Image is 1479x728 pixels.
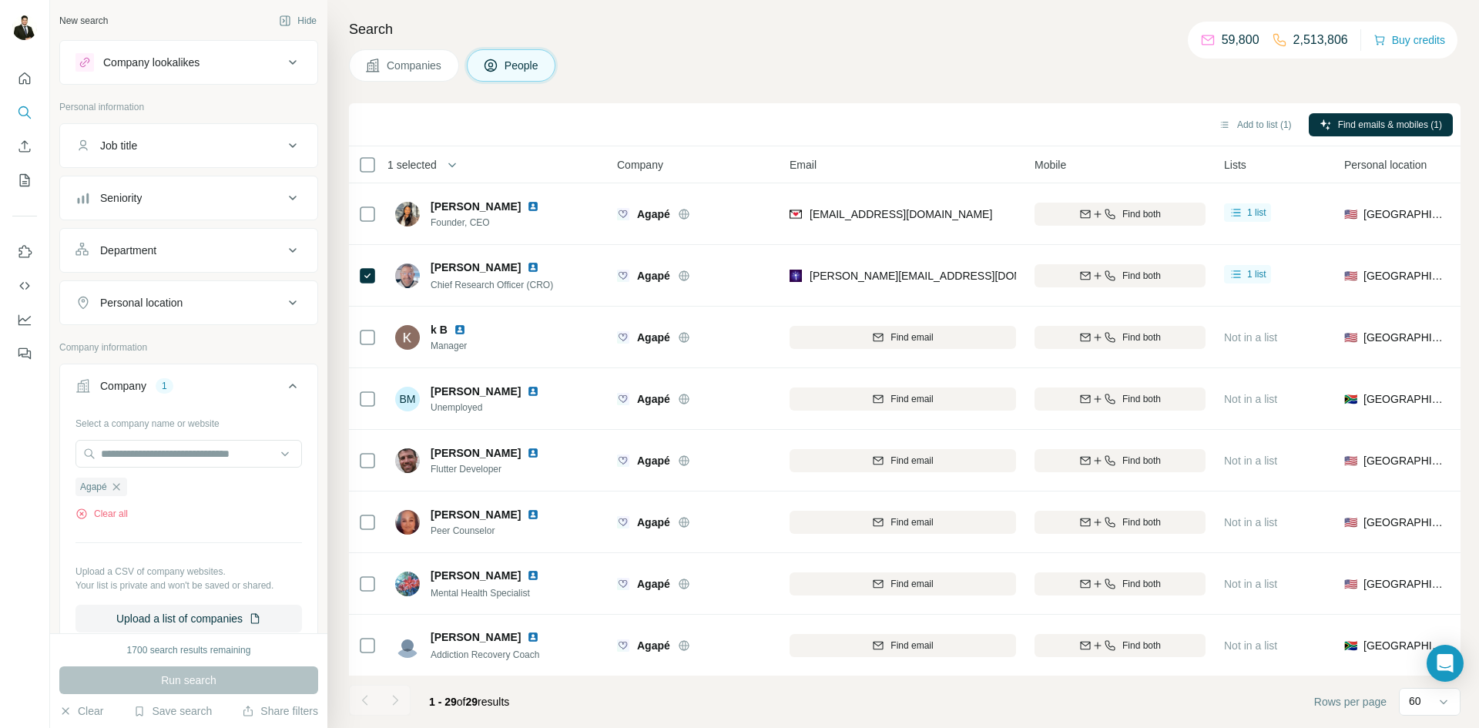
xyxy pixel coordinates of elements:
[1309,113,1453,136] button: Find emails & mobiles (1)
[12,15,37,40] img: Avatar
[59,341,318,354] p: Company information
[80,480,107,494] span: Agapé
[1373,29,1445,51] button: Buy credits
[457,696,466,708] span: of
[617,455,629,467] img: Logo of Agapé
[617,516,629,528] img: Logo of Agapé
[12,65,37,92] button: Quick start
[1224,331,1277,344] span: Not in a list
[1122,577,1161,591] span: Find both
[1122,515,1161,529] span: Find both
[1247,267,1266,281] span: 1 list
[60,44,317,81] button: Company lookalikes
[617,639,629,652] img: Logo of Agapé
[637,638,670,653] span: Agapé
[1344,391,1357,407] span: 🇿🇦
[100,295,183,310] div: Personal location
[431,629,521,645] span: [PERSON_NAME]
[1363,391,1446,407] span: [GEOGRAPHIC_DATA]
[1409,693,1421,709] p: 60
[349,18,1461,40] h4: Search
[100,378,146,394] div: Company
[1338,118,1442,132] span: Find emails & mobiles (1)
[12,166,37,194] button: My lists
[75,565,302,579] p: Upload a CSV of company websites.
[100,243,156,258] div: Department
[395,510,420,535] img: Avatar
[1208,113,1303,136] button: Add to list (1)
[1344,268,1357,283] span: 🇺🇸
[431,322,448,337] span: k B
[1035,157,1066,173] span: Mobile
[890,454,933,468] span: Find email
[429,696,509,708] span: results
[790,449,1016,472] button: Find email
[75,579,302,592] p: Your list is private and won't be saved or shared.
[890,515,933,529] span: Find email
[1224,578,1277,590] span: Not in a list
[617,157,663,173] span: Company
[1344,515,1357,530] span: 🇺🇸
[617,270,629,282] img: Logo of Agapé
[1224,455,1277,467] span: Not in a list
[1122,454,1161,468] span: Find both
[1035,203,1206,226] button: Find both
[790,326,1016,349] button: Find email
[431,384,521,399] span: [PERSON_NAME]
[527,569,539,582] img: LinkedIn logo
[1224,157,1246,173] span: Lists
[431,445,521,461] span: [PERSON_NAME]
[1344,576,1357,592] span: 🇺🇸
[1247,206,1266,220] span: 1 list
[617,331,629,344] img: Logo of Agapé
[60,127,317,164] button: Job title
[1293,31,1348,49] p: 2,513,806
[1035,634,1206,657] button: Find both
[790,387,1016,411] button: Find email
[1035,326,1206,349] button: Find both
[1222,31,1259,49] p: 59,800
[637,453,670,468] span: Agapé
[12,340,37,367] button: Feedback
[1035,511,1206,534] button: Find both
[637,206,670,222] span: Agapé
[100,190,142,206] div: Seniority
[790,634,1016,657] button: Find email
[466,696,478,708] span: 29
[387,58,443,73] span: Companies
[790,157,817,173] span: Email
[103,55,200,70] div: Company lookalikes
[395,263,420,288] img: Avatar
[156,379,173,393] div: 1
[1363,206,1446,222] span: [GEOGRAPHIC_DATA]
[387,157,437,173] span: 1 selected
[637,515,670,530] span: Agapé
[59,14,108,28] div: New search
[431,588,530,599] span: Mental Health Specialist
[1363,576,1446,592] span: [GEOGRAPHIC_DATA]
[59,100,318,114] p: Personal information
[431,216,558,230] span: Founder, CEO
[75,605,302,632] button: Upload a list of companies
[1035,387,1206,411] button: Find both
[431,568,521,583] span: [PERSON_NAME]
[1427,645,1464,682] div: Open Intercom Messenger
[1344,206,1357,222] span: 🇺🇸
[429,696,457,708] span: 1 - 29
[1224,639,1277,652] span: Not in a list
[527,261,539,273] img: LinkedIn logo
[890,639,933,653] span: Find email
[790,511,1016,534] button: Find email
[1363,330,1446,345] span: [GEOGRAPHIC_DATA]
[637,268,670,283] span: Agapé
[60,284,317,321] button: Personal location
[1035,572,1206,595] button: Find both
[75,507,128,521] button: Clear all
[431,280,553,290] span: Chief Research Officer (CRO)
[1035,449,1206,472] button: Find both
[12,133,37,160] button: Enrich CSV
[242,703,318,719] button: Share filters
[1224,393,1277,405] span: Not in a list
[75,411,302,431] div: Select a company name or website
[810,208,992,220] span: [EMAIL_ADDRESS][DOMAIN_NAME]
